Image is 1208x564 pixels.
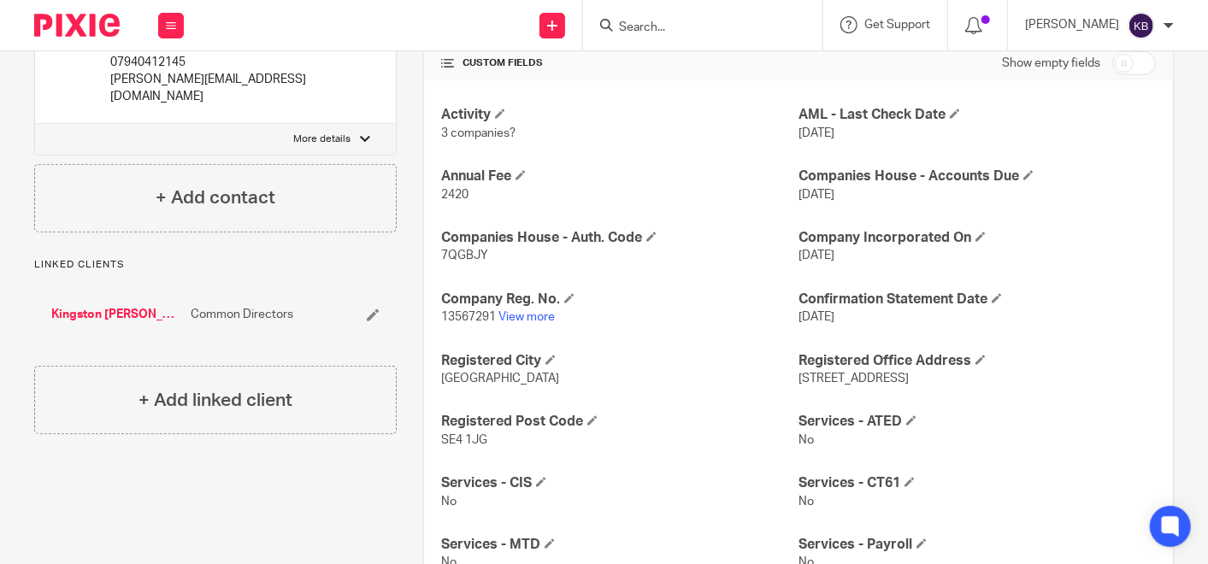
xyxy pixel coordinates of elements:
p: [PERSON_NAME] [1025,16,1119,33]
h4: Services - CIS [441,474,798,492]
a: Kingston [PERSON_NAME] Holdings Limited [51,306,182,323]
h4: Companies House - Auth. Code [441,229,798,247]
h4: Services - ATED [798,413,1156,431]
h4: Company Incorporated On [798,229,1156,247]
span: 2420 [441,189,468,201]
span: Get Support [864,19,930,31]
h4: Annual Fee [441,167,798,185]
label: Show empty fields [1002,55,1100,72]
p: More details [294,132,351,146]
h4: AML - Last Check Date [798,106,1156,124]
img: Pixie [34,14,120,37]
span: Common Directors [191,306,293,323]
a: View more [498,311,555,323]
span: [DATE] [798,250,834,261]
span: [DATE] [798,189,834,201]
h4: Services - Payroll [798,536,1156,554]
h4: Registered City [441,352,798,370]
input: Search [617,21,771,36]
span: [DATE] [798,127,834,139]
h4: Services - CT61 [798,474,1156,492]
span: No [798,496,814,508]
h4: Confirmation Statement Date [798,291,1156,308]
span: No [798,434,814,446]
p: 07940412145 [110,54,336,71]
h4: Company Reg. No. [441,291,798,308]
span: 3 companies? [441,127,516,139]
span: [STREET_ADDRESS] [798,373,909,385]
h4: + Add linked client [138,387,292,414]
span: [GEOGRAPHIC_DATA] [441,373,559,385]
h4: Registered Office Address [798,352,1156,370]
span: 7QGBJY [441,250,488,261]
h4: Companies House - Accounts Due [798,167,1156,185]
h4: CUSTOM FIELDS [441,56,798,70]
h4: Services - MTD [441,536,798,554]
span: SE4 1JG [441,434,487,446]
img: svg%3E [1128,12,1155,39]
h4: Activity [441,106,798,124]
span: 13567291 [441,311,496,323]
p: [PERSON_NAME][EMAIL_ADDRESS][DOMAIN_NAME] [110,71,336,106]
span: [DATE] [798,311,834,323]
span: No [441,496,457,508]
h4: + Add contact [156,185,275,211]
p: Linked clients [34,258,397,272]
h4: Registered Post Code [441,413,798,431]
